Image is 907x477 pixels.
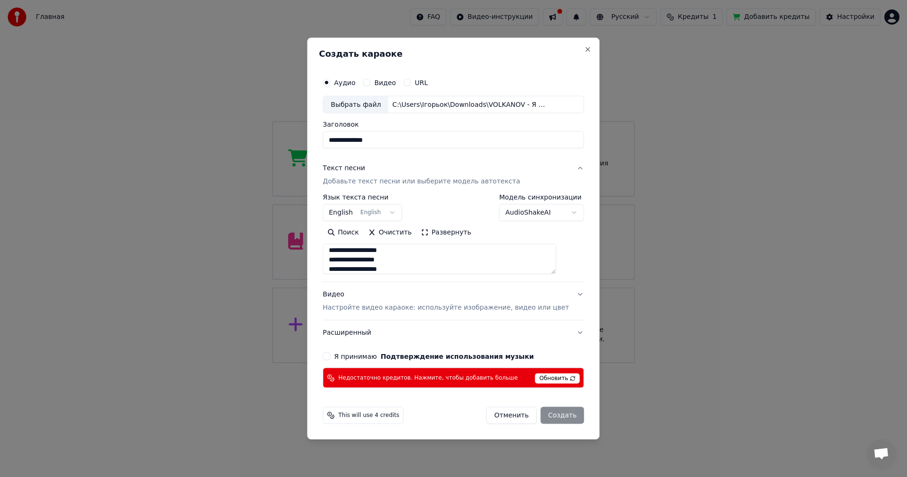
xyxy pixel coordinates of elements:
[381,353,534,360] button: Я принимаю
[338,412,399,419] span: This will use 4 credits
[323,282,584,320] button: ВидеоНастройте видео караоке: используйте изображение, видео или цвет
[535,373,580,384] span: Обновить
[323,194,584,282] div: Текст песниДобавьте текст песни или выберите модель автотекста
[334,79,355,86] label: Аудио
[338,374,518,382] span: Недостаточно кредитов. Нажмите, чтобы добавить больше
[486,407,537,424] button: Отменить
[374,79,396,86] label: Видео
[323,290,569,312] div: Видео
[364,225,417,240] button: Очистить
[388,100,549,109] div: C:\Users\Ігорьок\Downloads\VOLKANOV - Я НЕ БУДУ ПИТИ - VOLKANOV OFFICIAL-30.9-187.1.mp3
[334,353,534,360] label: Я принимаю
[416,225,476,240] button: Развернуть
[415,79,428,86] label: URL
[323,303,569,312] p: Настройте видео караоке: используйте изображение, видео или цвет
[499,194,584,200] label: Модель синхронизации
[323,164,365,173] div: Текст песни
[323,194,402,200] label: Язык текста песни
[319,49,588,58] h2: Создать караоке
[323,156,584,194] button: Текст песниДобавьте текст песни или выберите модель автотекста
[323,96,388,113] div: Выбрать файл
[323,321,584,345] button: Расширенный
[323,121,584,128] label: Заголовок
[323,225,363,240] button: Поиск
[323,177,520,186] p: Добавьте текст песни или выберите модель автотекста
